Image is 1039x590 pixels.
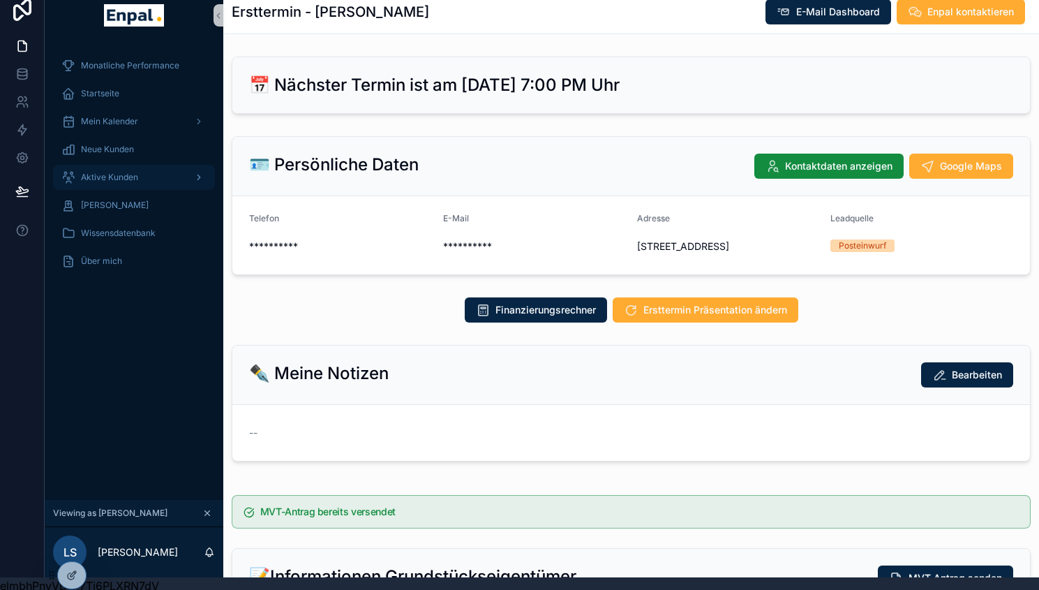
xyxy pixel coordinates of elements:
span: Über mich [81,256,122,267]
span: Enpal kontaktieren [927,5,1014,19]
span: Leadquelle [830,213,874,223]
span: Wissensdatenbank [81,228,156,239]
span: Mein Kalender [81,116,138,127]
span: Viewing as [PERSON_NAME] [53,508,167,519]
span: Aktive Kunden [81,172,138,183]
span: LS [63,544,77,561]
h2: 📅 Nächster Termin ist am [DATE] 7:00 PM Uhr [249,74,620,96]
button: Kontaktdaten anzeigen [754,154,904,179]
span: Bearbeiten [952,368,1002,382]
p: [PERSON_NAME] [98,545,178,559]
button: Finanzierungsrechner [465,297,607,323]
span: [STREET_ADDRESS] [637,239,820,253]
span: Adresse [637,213,670,223]
h2: 🪪 Persönliche Daten [249,154,419,176]
button: Bearbeiten [921,362,1013,388]
span: Google Maps [940,159,1002,173]
span: Finanzierungsrechner [495,303,596,317]
button: Google Maps [909,154,1013,179]
span: Kontaktdaten anzeigen [785,159,892,173]
a: Neue Kunden [53,137,215,162]
span: Ersttermin Präsentation ändern [643,303,787,317]
a: Startseite [53,81,215,106]
h5: MVT-Antrag bereits versendet [260,507,1019,517]
div: scrollable content [45,43,223,292]
span: Telefon [249,213,279,223]
button: Ersttermin Präsentation ändern [613,297,798,323]
a: Aktive Kunden [53,165,215,190]
span: MVT Antrag senden [909,571,1002,585]
h2: ✒️ Meine Notizen [249,362,389,385]
a: Monatliche Performance [53,53,215,78]
span: Neue Kunden [81,144,134,155]
img: App logo [104,4,163,27]
span: Startseite [81,88,119,99]
h2: 📝Informationen Grundstückseigentümer [249,566,576,588]
span: -- [249,426,257,440]
span: E-Mail [443,213,469,223]
div: Posteinwurf [839,239,886,252]
a: Mein Kalender [53,109,215,134]
span: E-Mail Dashboard [796,5,880,19]
a: [PERSON_NAME] [53,193,215,218]
span: Monatliche Performance [81,60,179,71]
h1: Ersttermin - [PERSON_NAME] [232,2,429,22]
a: Wissensdatenbank [53,221,215,246]
span: [PERSON_NAME] [81,200,149,211]
a: Über mich [53,249,215,274]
